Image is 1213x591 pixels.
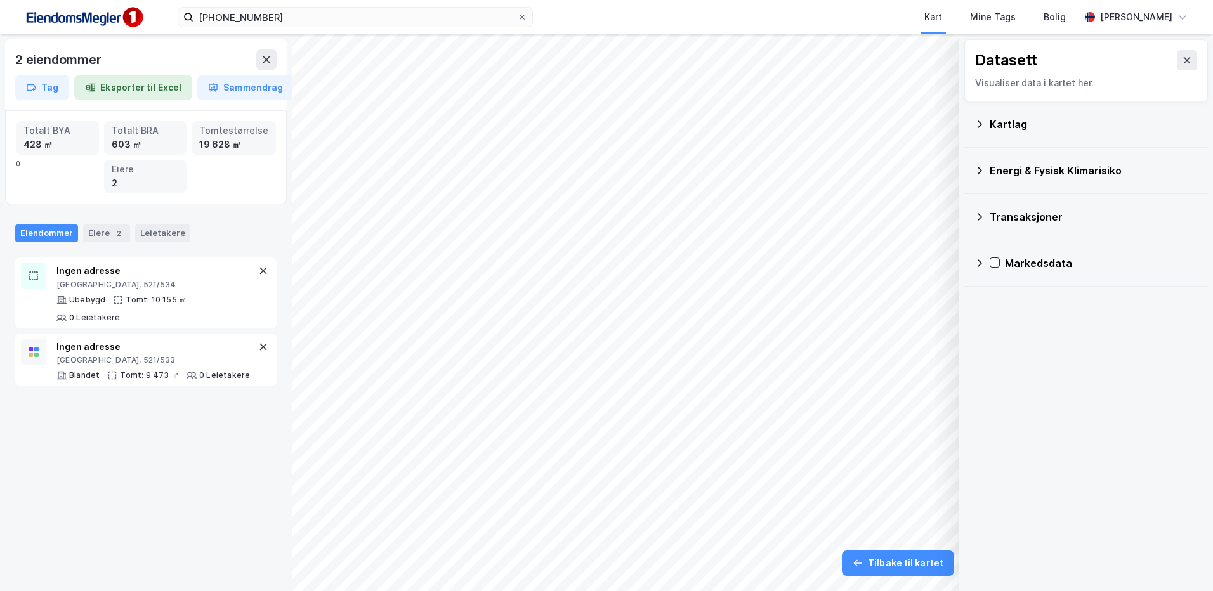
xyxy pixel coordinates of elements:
[20,3,147,32] img: F4PB6Px+NJ5v8B7XTbfpPpyloAAAAASUVORK5CYII=
[112,227,125,240] div: 2
[135,224,190,242] div: Leietakere
[15,49,104,70] div: 2 eiendommer
[112,176,180,190] div: 2
[197,75,294,100] button: Sammendrag
[1150,530,1213,591] div: Kontrollprogram for chat
[990,209,1198,224] div: Transaksjoner
[990,117,1198,132] div: Kartlag
[199,370,250,380] div: 0 Leietakere
[1100,10,1172,25] div: [PERSON_NAME]
[112,138,180,152] div: 603 ㎡
[126,295,187,305] div: Tomt: 10 155 ㎡
[23,138,91,152] div: 428 ㎡
[1150,530,1213,591] iframe: Chat Widget
[69,313,120,323] div: 0 Leietakere
[112,162,180,176] div: Eiere
[924,10,942,25] div: Kart
[74,75,192,100] button: Eksporter til Excel
[56,355,250,365] div: [GEOGRAPHIC_DATA], 521/533
[56,280,256,290] div: [GEOGRAPHIC_DATA], 521/534
[15,224,78,242] div: Eiendommer
[112,124,180,138] div: Totalt BRA
[15,75,69,100] button: Tag
[1005,256,1198,271] div: Markedsdata
[990,163,1198,178] div: Energi & Fysisk Klimarisiko
[842,550,954,576] button: Tilbake til kartet
[56,263,256,278] div: Ingen adresse
[69,370,100,380] div: Blandet
[1044,10,1066,25] div: Bolig
[970,10,1016,25] div: Mine Tags
[23,124,91,138] div: Totalt BYA
[16,121,276,193] div: 0
[83,224,130,242] div: Eiere
[120,370,179,380] div: Tomt: 9 473 ㎡
[975,75,1197,91] div: Visualiser data i kartet her.
[56,339,250,354] div: Ingen adresse
[193,8,517,27] input: Søk på adresse, matrikkel, gårdeiere, leietakere eller personer
[69,295,105,305] div: Ubebygd
[199,138,268,152] div: 19 628 ㎡
[199,124,268,138] div: Tomtestørrelse
[975,50,1038,70] div: Datasett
